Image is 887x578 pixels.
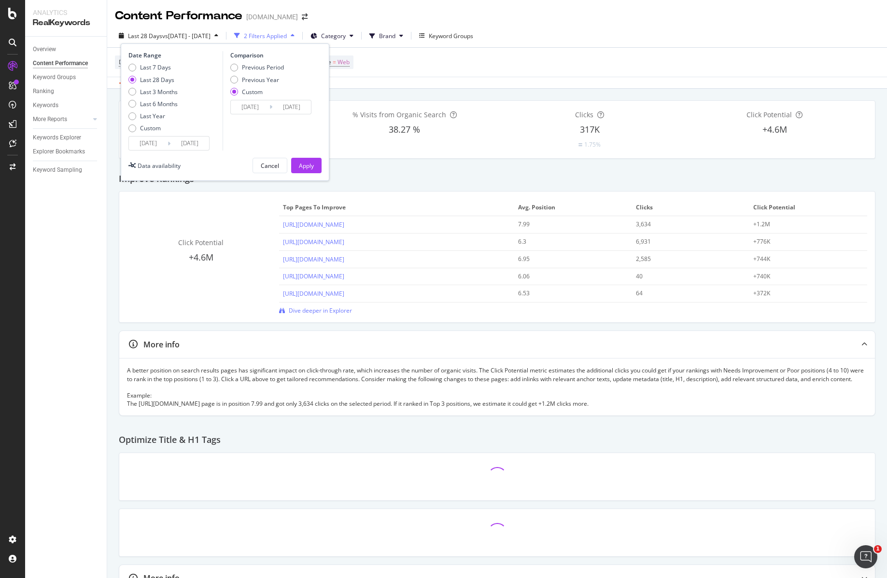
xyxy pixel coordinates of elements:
[584,140,601,149] div: 1.75%
[231,100,269,114] input: Start Date
[33,100,100,110] a: Keywords
[246,12,298,22] div: [DOMAIN_NAME]
[140,76,174,84] div: Last 28 Days
[128,63,178,71] div: Last 7 Days
[189,251,213,263] span: +4.6M
[283,289,344,298] a: [URL][DOMAIN_NAME]
[33,100,58,110] div: Keywords
[636,289,735,298] div: 64
[33,44,100,55] a: Overview
[115,8,242,24] div: Content Performance
[636,220,735,229] div: 3,634
[33,44,56,55] div: Overview
[33,114,67,124] div: More Reports
[753,289,852,298] div: +372K
[578,143,582,146] img: Equal
[143,339,180,350] div: More info
[33,86,54,96] div: Ranking
[119,174,194,184] h2: Improve Rankings
[283,255,344,263] a: [URL][DOMAIN_NAME]
[518,255,617,263] div: 6.95
[299,162,314,170] div: Apply
[140,124,161,132] div: Custom
[283,272,344,280] a: [URL][DOMAIN_NAME]
[389,124,420,135] span: 38.27 %
[518,203,626,212] span: Avg. Position
[115,28,222,43] button: Last 28 Daysvs[DATE] - [DATE]
[575,110,593,119] span: Clicks
[127,366,867,408] div: A better position on search results pages has significant impact on click-through rate, which inc...
[338,55,350,69] span: Web
[289,306,352,315] span: Dive deeper in Explorer
[321,32,346,40] span: Category
[128,100,178,108] div: Last 6 Months
[366,28,407,43] button: Brand
[261,162,279,170] div: Cancel
[33,58,100,69] a: Content Performance
[753,203,861,212] span: Click Potential
[333,58,336,66] span: =
[518,272,617,281] div: 6.06
[854,545,877,568] iframe: Intercom live chat
[140,112,165,120] div: Last Year
[242,76,279,84] div: Previous Year
[636,255,735,263] div: 2,585
[242,63,284,71] div: Previous Period
[291,158,322,173] button: Apply
[230,88,284,96] div: Custom
[128,51,220,59] div: Date Range
[128,32,162,40] span: Last 28 Days
[379,32,395,40] span: Brand
[753,237,852,246] div: +776K
[283,203,508,212] span: Top pages to improve
[244,32,287,40] div: 2 Filters Applied
[636,237,735,246] div: 6,931
[129,137,168,150] input: Start Date
[33,72,76,83] div: Keyword Groups
[119,435,221,445] h2: Optimize Title & H1 Tags
[140,63,171,71] div: Last 7 Days
[140,88,178,96] div: Last 3 Months
[128,124,178,132] div: Custom
[33,72,100,83] a: Keyword Groups
[128,112,178,120] div: Last Year
[253,158,287,173] button: Cancel
[33,165,82,175] div: Keyword Sampling
[140,100,178,108] div: Last 6 Months
[518,220,617,229] div: 7.99
[230,63,284,71] div: Previous Period
[518,289,617,298] div: 6.53
[746,110,792,119] span: Click Potential
[33,147,85,157] div: Explorer Bookmarks
[283,220,344,229] a: [URL][DOMAIN_NAME]
[753,272,852,281] div: +740K
[178,238,224,247] span: Click Potential
[33,8,99,17] div: Analytics
[33,165,100,175] a: Keyword Sampling
[33,17,99,28] div: RealKeywords
[302,14,308,20] div: arrow-right-arrow-left
[753,220,852,229] div: +1.2M
[279,306,352,315] a: Dive deeper in Explorer
[33,114,90,124] a: More Reports
[307,28,357,43] button: Category
[242,88,263,96] div: Custom
[753,255,852,263] div: +744K
[128,76,178,84] div: Last 28 Days
[162,32,211,40] span: vs [DATE] - [DATE]
[283,238,344,246] a: [URL][DOMAIN_NAME]
[138,162,181,170] div: Data availability
[636,203,744,212] span: Clicks
[33,133,100,143] a: Keywords Explorer
[272,100,311,114] input: End Date
[170,137,209,150] input: End Date
[230,28,298,43] button: 2 Filters Applied
[415,28,477,43] button: Keyword Groups
[636,272,735,281] div: 40
[33,147,100,157] a: Explorer Bookmarks
[518,237,617,246] div: 6.3
[33,58,88,69] div: Content Performance
[580,124,600,135] span: 317K
[352,110,446,119] span: % Visits from Organic Search
[119,58,137,66] span: Device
